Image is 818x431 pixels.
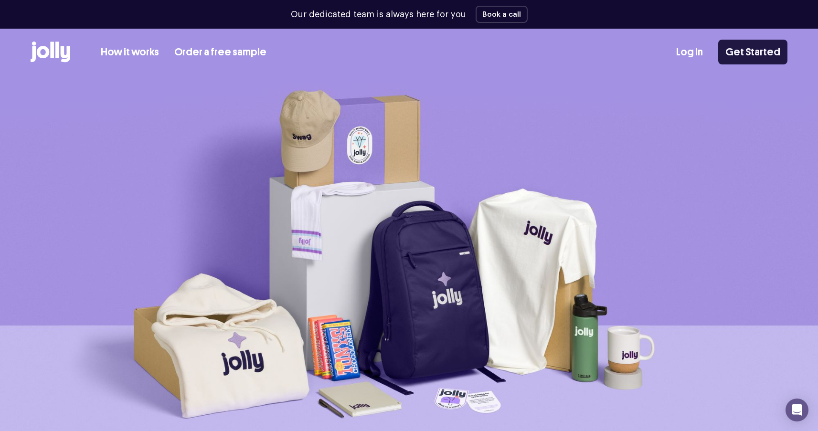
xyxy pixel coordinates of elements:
a: Order a free sample [174,44,266,60]
a: How it works [101,44,159,60]
p: Our dedicated team is always here for you [291,8,466,21]
a: Get Started [718,40,787,64]
button: Book a call [476,6,528,23]
div: Open Intercom Messenger [786,399,808,421]
a: Log In [676,44,703,60]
